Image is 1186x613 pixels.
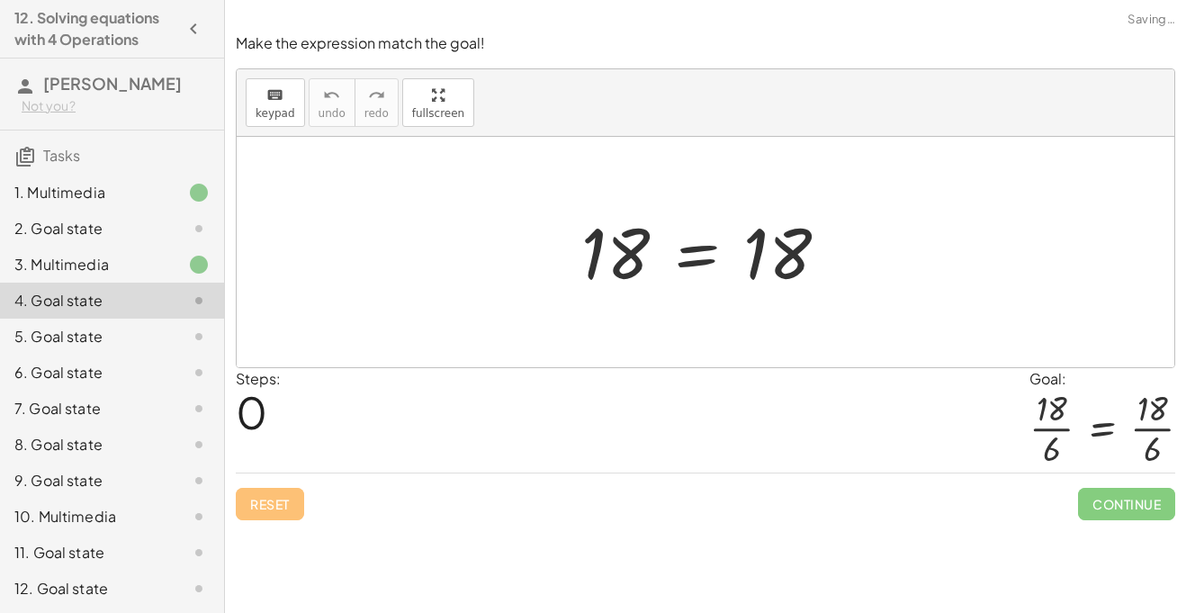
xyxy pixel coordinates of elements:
[402,78,474,127] button: fullscreen
[14,290,159,311] div: 4. Goal state
[368,85,385,106] i: redo
[14,326,159,347] div: 5. Goal state
[188,182,210,203] i: Task finished.
[22,97,210,115] div: Not you?
[14,7,177,50] h4: 12. Solving equations with 4 Operations
[188,218,210,239] i: Task not started.
[364,107,389,120] span: redo
[266,85,283,106] i: keyboard
[14,506,159,527] div: 10. Multimedia
[1029,368,1175,390] div: Goal:
[14,182,159,203] div: 1. Multimedia
[236,369,281,388] label: Steps:
[14,542,159,563] div: 11. Goal state
[188,254,210,275] i: Task finished.
[14,218,159,239] div: 2. Goal state
[188,362,210,383] i: Task not started.
[188,326,210,347] i: Task not started.
[355,78,399,127] button: redoredo
[1128,11,1175,29] span: Saving…
[188,542,210,563] i: Task not started.
[14,434,159,455] div: 8. Goal state
[188,434,210,455] i: Task not started.
[14,362,159,383] div: 6. Goal state
[14,578,159,599] div: 12. Goal state
[14,398,159,419] div: 7. Goal state
[236,33,1175,54] p: Make the expression match the goal!
[246,78,305,127] button: keyboardkeypad
[43,146,80,165] span: Tasks
[412,107,464,120] span: fullscreen
[323,85,340,106] i: undo
[14,254,159,275] div: 3. Multimedia
[309,78,355,127] button: undoundo
[256,107,295,120] span: keypad
[43,73,182,94] span: [PERSON_NAME]
[188,470,210,491] i: Task not started.
[188,290,210,311] i: Task not started.
[319,107,346,120] span: undo
[236,384,267,439] span: 0
[188,506,210,527] i: Task not started.
[188,398,210,419] i: Task not started.
[188,578,210,599] i: Task not started.
[14,470,159,491] div: 9. Goal state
